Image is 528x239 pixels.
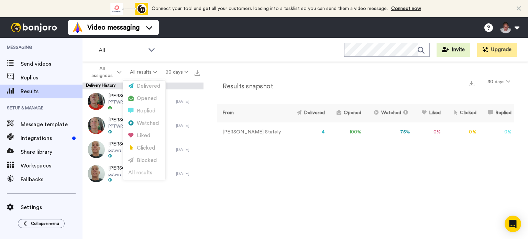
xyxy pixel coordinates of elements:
td: 0 % [479,123,514,142]
button: Upgrade [477,43,517,57]
a: Connect now [391,6,421,11]
td: 0 % [443,123,479,142]
td: 100 % [328,123,364,142]
span: Video messaging [87,23,140,32]
th: Watched [364,104,413,123]
button: Export all results that match these filters now. [192,67,202,77]
span: All assignees [88,65,116,79]
td: 4 [287,123,327,142]
span: Message template [21,120,82,129]
th: Opened [328,104,364,123]
th: From [217,104,287,123]
div: Delivery History [82,83,203,89]
button: 30 days [161,66,192,78]
span: [PERSON_NAME] [108,141,149,148]
img: 8dc96477-2707-413d-8b34-2d29c2673815-thumb.jpg [88,117,105,134]
button: All assignees [84,63,126,82]
div: Blocked [128,157,160,164]
span: Replies [21,74,82,82]
button: All results [126,66,162,78]
td: 75 % [364,123,413,142]
span: All [99,46,145,54]
div: [DATE] [176,99,200,104]
th: Replied [479,104,514,123]
img: 4fdb2543-58ad-487f-bd5f-c91fc282a04e-thumb.jpg [88,165,105,182]
span: Send videos [21,60,82,68]
span: [PERSON_NAME] [108,117,149,123]
div: [DATE] [176,171,200,176]
div: animation [110,3,148,15]
img: 3136e31c-bd96-41ce-ab46-f714ddd6b577-thumb.jpg [88,93,105,110]
a: [PERSON_NAME]PPTWRS Hard[DATE] [82,113,203,138]
td: [PERSON_NAME] Stutely [217,123,287,142]
img: export.svg [195,70,200,76]
span: [PERSON_NAME] [108,165,149,172]
button: Export a summary of each team member’s results that match this filter now. [467,78,476,88]
h2: Results snapshot [217,83,273,90]
div: Open Intercom Messenger [505,216,521,232]
div: Replied [128,107,160,115]
div: [DATE] [176,123,200,128]
td: 0 % [413,123,444,142]
span: PPTWRS Hard [108,123,149,129]
div: All results [128,169,160,177]
a: [PERSON_NAME]pptwrs hard[DATE] [82,162,203,186]
a: [PERSON_NAME]PPTWRS Hard[DATE] [82,89,203,113]
button: Collapse menu [18,219,65,228]
th: Delivered [287,104,327,123]
span: pptwrs hard [108,172,149,177]
button: Invite [437,43,470,57]
div: Opened [128,95,160,102]
img: export.svg [469,81,474,86]
span: Collapse menu [31,221,59,226]
a: [PERSON_NAME]pptwrs hard[DATE] [82,138,203,162]
span: Share library [21,148,82,156]
img: vm-color.svg [72,22,83,33]
div: Watched [128,120,160,127]
span: Results [21,87,82,96]
span: Workspaces [21,162,82,170]
th: Clicked [443,104,479,123]
img: bj-logo-header-white.svg [8,23,60,32]
span: [PERSON_NAME] [108,93,149,99]
span: pptwrs hard [108,148,149,153]
span: Settings [21,203,82,211]
th: Liked [413,104,444,123]
span: Fallbacks [21,175,82,184]
button: 30 days [483,76,514,88]
div: Clicked [128,144,160,152]
div: [DATE] [176,147,200,152]
img: 8f4d9b1d-d344-40b6-a707-3d6d07aee64d-thumb.jpg [88,141,105,158]
div: Delivered [128,83,160,90]
span: Integrations [21,134,69,142]
span: PPTWRS Hard [108,99,149,105]
div: Liked [128,132,160,140]
span: Connect your tool and get all your customers loading into a tasklist so you can send them a video... [152,6,388,11]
